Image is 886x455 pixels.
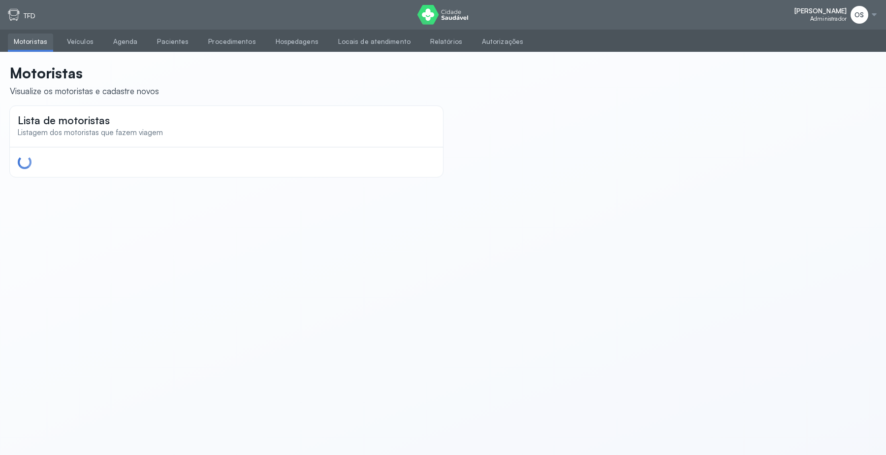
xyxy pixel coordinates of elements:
a: Veículos [61,34,99,50]
span: Lista de motoristas [18,114,110,127]
a: Pacientes [151,34,194,50]
a: Relatórios [424,34,468,50]
span: [PERSON_NAME] [794,7,847,15]
a: Hospedagens [270,34,324,50]
div: Visualize os motoristas e cadastre novos [10,86,159,96]
a: Locais de atendimento [332,34,416,50]
a: Agenda [107,34,144,50]
img: logo do Cidade Saudável [417,5,468,25]
span: Administrador [810,15,847,22]
p: Motoristas [10,64,159,82]
span: OS [854,11,864,19]
span: Listagem dos motoristas que fazem viagem [18,128,163,137]
p: TFD [24,12,35,20]
a: Autorizações [476,34,529,50]
a: Motoristas [8,34,53,50]
a: Procedimentos [202,34,261,50]
img: tfd.svg [8,9,20,21]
